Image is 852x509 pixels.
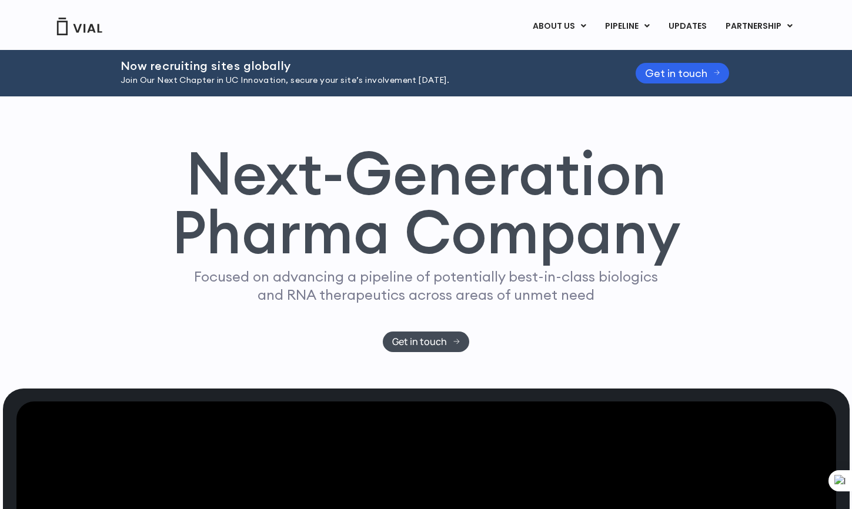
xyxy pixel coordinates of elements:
[121,59,606,72] h2: Now recruiting sites globally
[172,143,681,262] h1: Next-Generation Pharma Company
[645,69,707,78] span: Get in touch
[659,16,716,36] a: UPDATES
[523,16,595,36] a: ABOUT USMenu Toggle
[596,16,659,36] a: PIPELINEMenu Toggle
[383,331,469,352] a: Get in touch
[56,18,103,35] img: Vial Logo
[716,16,802,36] a: PARTNERSHIPMenu Toggle
[121,74,606,87] p: Join Our Next Chapter in UC Innovation, secure your site’s involvement [DATE].
[392,337,447,346] span: Get in touch
[636,63,730,83] a: Get in touch
[189,267,663,304] p: Focused on advancing a pipeline of potentially best-in-class biologics and RNA therapeutics acros...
